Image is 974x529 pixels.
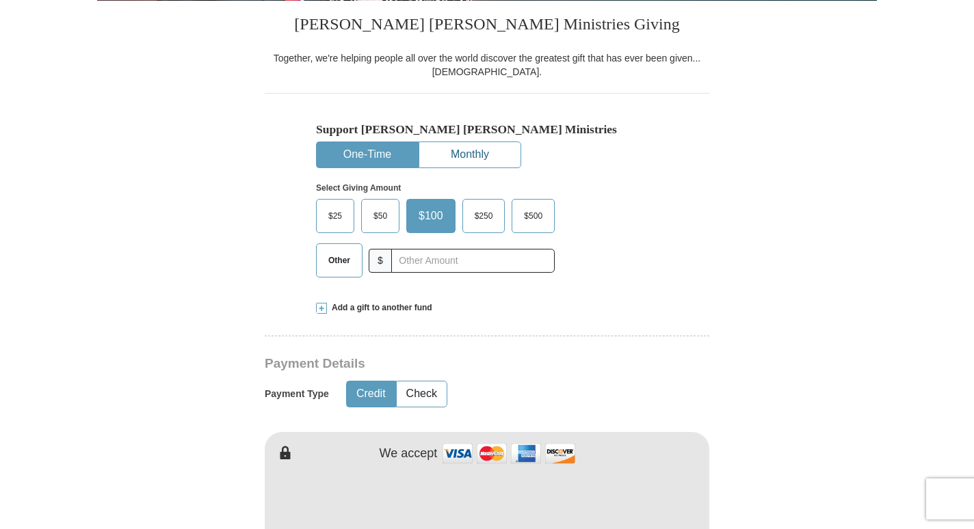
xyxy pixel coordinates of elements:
[347,381,395,407] button: Credit
[468,206,500,226] span: $250
[391,249,555,273] input: Other Amount
[316,183,401,193] strong: Select Giving Amount
[321,250,357,271] span: Other
[327,302,432,314] span: Add a gift to another fund
[440,439,577,468] img: credit cards accepted
[321,206,349,226] span: $25
[517,206,549,226] span: $500
[419,142,521,167] button: Monthly
[412,206,450,226] span: $100
[265,1,709,51] h3: [PERSON_NAME] [PERSON_NAME] Ministries Giving
[317,142,418,167] button: One-Time
[265,51,709,79] div: Together, we're helping people all over the world discover the greatest gift that has ever been g...
[367,206,394,226] span: $50
[369,249,392,273] span: $
[397,381,447,407] button: Check
[265,388,329,400] h5: Payment Type
[380,446,438,461] h4: We accept
[265,356,614,372] h3: Payment Details
[316,122,658,137] h5: Support [PERSON_NAME] [PERSON_NAME] Ministries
